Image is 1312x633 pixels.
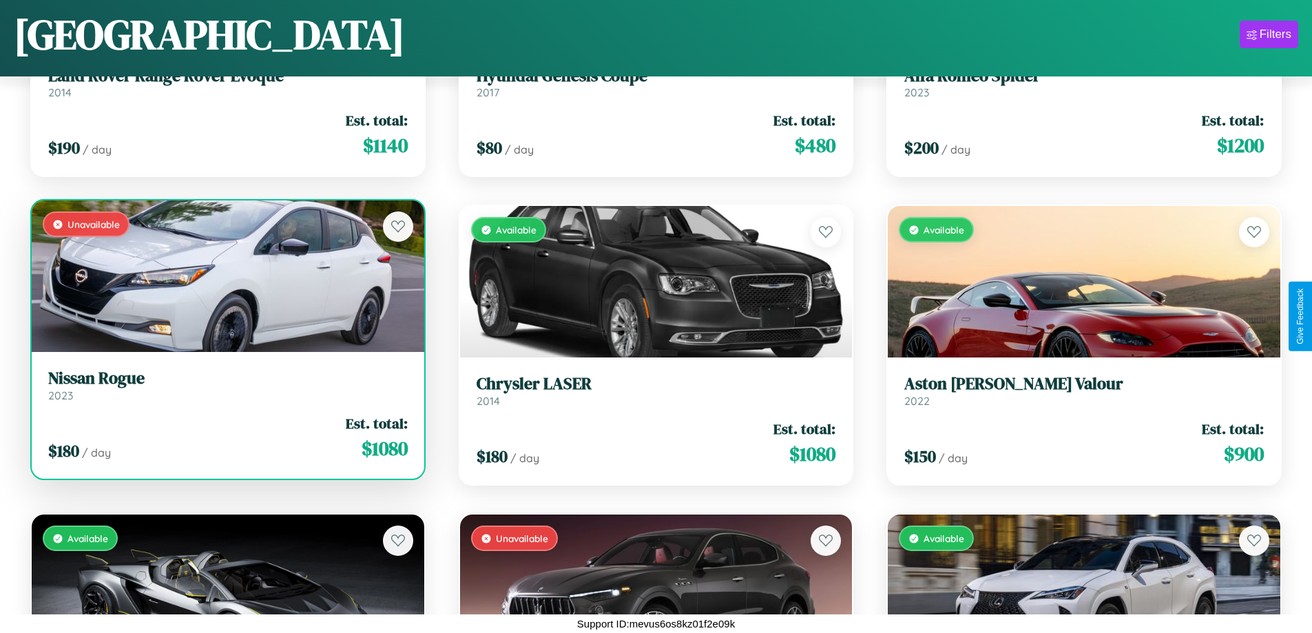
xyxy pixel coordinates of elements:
span: $ 900 [1224,440,1264,468]
span: Available [924,224,964,236]
span: / day [939,451,968,465]
span: Est. total: [773,110,835,130]
span: / day [505,143,534,156]
span: 2022 [904,394,930,408]
span: / day [941,143,970,156]
span: 2023 [904,85,929,99]
span: Unavailable [496,532,548,544]
span: / day [82,446,111,459]
span: $ 190 [48,136,80,159]
span: 2023 [48,388,73,402]
h1: [GEOGRAPHIC_DATA] [14,6,405,63]
div: Filters [1260,28,1291,41]
span: Est. total: [773,419,835,439]
button: Filters [1240,21,1298,48]
span: 2014 [48,85,72,99]
span: 2014 [477,394,500,408]
span: $ 480 [795,132,835,159]
span: $ 150 [904,445,936,468]
a: Chrysler LASER2014 [477,374,836,408]
span: $ 180 [48,439,79,462]
a: Hyundai Genesis Coupe2017 [477,66,836,100]
a: Alfa Romeo Spider2023 [904,66,1264,100]
span: $ 1080 [789,440,835,468]
h3: Nissan Rogue [48,369,408,388]
span: Available [924,532,964,544]
span: $ 1080 [362,435,408,462]
span: Available [67,532,108,544]
span: Unavailable [67,218,120,230]
p: Support ID: mevus6os8kz01f2e09k [577,614,735,633]
span: $ 200 [904,136,939,159]
span: $ 80 [477,136,502,159]
a: Land Rover Range Rover Evoque2014 [48,66,408,100]
span: $ 180 [477,445,508,468]
span: Est. total: [346,110,408,130]
h3: Aston [PERSON_NAME] Valour [904,374,1264,394]
span: 2017 [477,85,499,99]
span: / day [510,451,539,465]
span: Est. total: [1202,419,1264,439]
span: Est. total: [1202,110,1264,130]
div: Give Feedback [1295,289,1305,344]
a: Aston [PERSON_NAME] Valour2022 [904,374,1264,408]
span: Available [496,224,537,236]
span: $ 1140 [363,132,408,159]
h3: Land Rover Range Rover Evoque [48,66,408,86]
span: Est. total: [346,413,408,433]
a: Nissan Rogue2023 [48,369,408,402]
h3: Chrysler LASER [477,374,836,394]
span: / day [83,143,112,156]
span: $ 1200 [1217,132,1264,159]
